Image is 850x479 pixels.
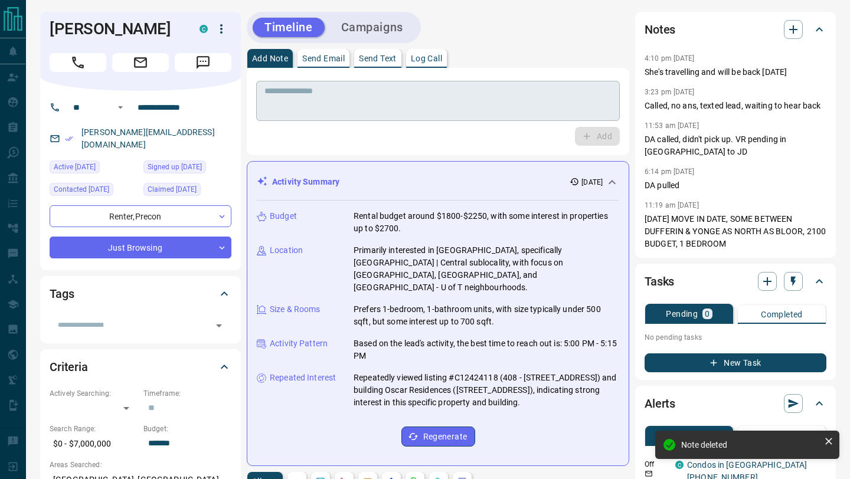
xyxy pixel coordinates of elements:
p: Search Range: [50,424,138,434]
p: Completed [761,310,803,319]
p: 6:14 pm [DATE] [645,168,695,176]
p: Prefers 1-bedroom, 1-bathroom units, with size typically under 500 sqft, but some interest up to ... [354,303,619,328]
h2: Notes [645,20,675,39]
p: Primarily interested in [GEOGRAPHIC_DATA], specifically [GEOGRAPHIC_DATA] | Central sublocality, ... [354,244,619,294]
button: Open [211,317,227,334]
span: Active [DATE] [54,161,96,173]
p: No pending tasks [645,329,826,346]
p: Based on the lead's activity, the best time to reach out is: 5:00 PM - 5:15 PM [354,337,619,362]
p: DA called, didn't pick up. VR pending in [GEOGRAPHIC_DATA] to JD [645,133,826,158]
p: Location [270,244,303,257]
p: Pending [666,310,698,318]
p: Repeated Interest [270,372,336,384]
button: Open [113,100,127,114]
div: Renter , Precon [50,205,231,227]
h2: Tags [50,284,74,303]
button: Regenerate [401,426,475,447]
p: 11:53 am [DATE] [645,122,699,130]
div: Activity Summary[DATE] [257,171,619,193]
p: Size & Rooms [270,303,321,316]
div: Criteria [50,353,231,381]
span: Contacted [DATE] [54,183,109,195]
h2: Tasks [645,272,674,291]
div: Alerts [645,389,826,418]
button: Campaigns [329,18,415,37]
h1: [PERSON_NAME] [50,19,182,38]
p: $0 - $7,000,000 [50,434,138,454]
p: Budget [270,210,297,222]
p: Log Call [411,54,442,63]
h2: Alerts [645,394,675,413]
p: Timeframe: [143,388,231,399]
div: Fri Oct 03 2025 [50,183,138,199]
p: 0 [705,310,710,318]
span: Message [175,53,231,72]
div: Tasks [645,267,826,296]
p: 4:10 pm [DATE] [645,54,695,63]
svg: Email Verified [65,134,73,143]
span: Signed up [DATE] [148,161,202,173]
p: Areas Searched: [50,460,231,470]
div: Tags [50,280,231,308]
div: Thu Sep 13 2018 [143,160,231,177]
span: Claimed [DATE] [148,183,197,195]
p: Called, no ans, texted lead, waiting to hear back [645,100,826,112]
p: Activity Pattern [270,337,328,350]
div: condos.ca [200,25,208,33]
a: [PERSON_NAME][EMAIL_ADDRESS][DOMAIN_NAME] [81,127,215,149]
p: 11:19 am [DATE] [645,201,699,209]
p: She's travelling and will be back [DATE] [645,66,826,78]
p: Send Email [302,54,345,63]
p: DA pulled [645,179,826,192]
p: [DATE] [581,177,603,188]
div: Notes [645,15,826,44]
div: Note deleted [681,440,819,450]
button: Timeline [253,18,325,37]
div: Just Browsing [50,237,231,258]
p: 3:23 pm [DATE] [645,88,695,96]
p: Rental budget around $1800-$2250, with some interest in properties up to $2700. [354,210,619,235]
p: Budget: [143,424,231,434]
p: Add Note [252,54,288,63]
p: Repeatedly viewed listing #C12424118 (408 - [STREET_ADDRESS]) and building Oscar Residences ([STR... [354,372,619,409]
p: Actively Searching: [50,388,138,399]
span: Email [112,53,169,72]
p: [DATE] MOVE IN DATE, SOME BETWEEN DUFFERIN & YONGE AS NORTH AS BLOOR, 2100 BUDGET, 1 BEDROOM [645,213,826,250]
div: Thu Oct 02 2025 [50,160,138,177]
p: Send Text [359,54,397,63]
span: Call [50,53,106,72]
p: Off [645,459,668,470]
svg: Email [645,470,653,478]
button: New Task [645,353,826,372]
p: Activity Summary [272,176,339,188]
h2: Criteria [50,357,88,376]
div: Fri Oct 03 2025 [143,183,231,199]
